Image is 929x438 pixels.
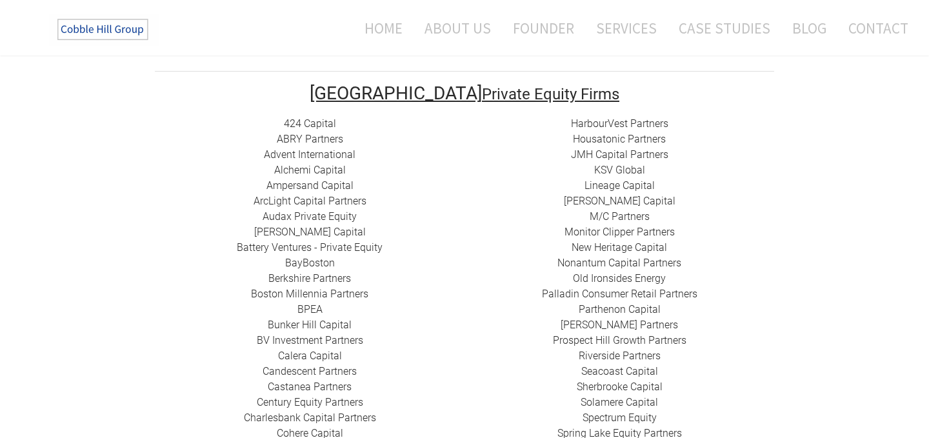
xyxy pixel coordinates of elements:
[263,210,357,223] a: Audax Private Equity
[257,334,363,346] a: BV Investment Partners
[263,365,357,377] a: Candescent Partners
[297,303,323,315] a: BPEA
[268,381,352,393] a: ​Castanea Partners
[274,164,346,176] a: Alchemi Capital
[583,412,657,424] a: Spectrum Equity
[310,83,482,104] font: [GEOGRAPHIC_DATA]
[254,195,366,207] a: ​ArcLight Capital Partners
[49,14,159,46] img: The Cobble Hill Group LLC
[590,210,650,223] a: ​M/C Partners
[244,412,376,424] a: Charlesbank Capital Partners
[542,288,697,300] a: Palladin Consumer Retail Partners
[577,381,663,393] a: ​Sherbrooke Capital​
[251,288,368,300] a: Boston Millennia Partners
[573,133,666,145] a: Housatonic Partners
[277,133,343,145] a: ​ABRY Partners
[594,164,645,176] a: ​KSV Global
[571,148,668,161] a: ​JMH Capital Partners
[564,226,675,238] a: ​Monitor Clipper Partners
[345,11,412,45] a: Home
[237,241,383,254] a: Battery Ventures - Private Equity
[573,272,666,284] a: ​Old Ironsides Energy
[268,319,352,331] a: ​Bunker Hill Capital
[579,350,661,362] a: Riverside Partners
[268,272,351,284] a: Berkshire Partners
[783,11,836,45] a: Blog
[571,117,668,130] a: HarbourVest Partners
[586,11,666,45] a: Services
[285,257,335,269] a: BayBoston
[572,241,667,254] a: New Heritage Capital
[503,11,584,45] a: Founder
[564,195,675,207] a: [PERSON_NAME] Capital
[669,11,780,45] a: Case Studies
[415,11,501,45] a: About Us
[264,148,355,161] a: Advent International
[257,396,363,408] a: ​Century Equity Partners
[254,226,366,238] a: [PERSON_NAME] Capital
[579,303,661,315] a: ​Parthenon Capital
[266,179,354,192] a: ​Ampersand Capital
[553,334,686,346] a: Prospect Hill Growth Partners
[561,319,678,331] a: ​[PERSON_NAME] Partners
[482,85,619,103] font: Private Equity Firms
[839,11,908,45] a: Contact
[278,350,342,362] a: Calera Capital
[284,117,336,130] a: 424 Capital
[584,179,655,192] a: Lineage Capital
[581,365,658,377] a: Seacoast Capital
[581,396,658,408] a: Solamere Capital
[557,257,681,269] a: Nonantum Capital Partners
